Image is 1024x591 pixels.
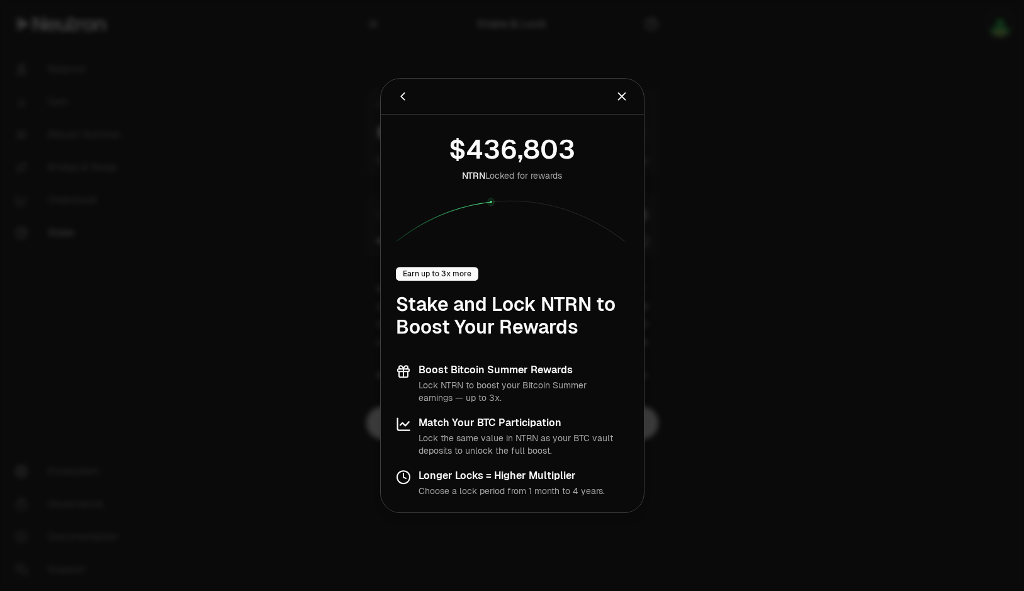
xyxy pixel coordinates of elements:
[419,470,605,482] h3: Longer Locks = Higher Multiplier
[396,293,629,339] h1: Stake and Lock NTRN to Boost Your Rewards
[396,87,410,105] button: Back
[462,169,562,182] div: Locked for rewards
[419,432,629,457] p: Lock the same value in NTRN as your BTC vault deposits to unlock the full boost.
[396,267,478,281] div: Earn up to 3x more
[419,485,605,497] p: Choose a lock period from 1 month to 4 years.
[419,379,629,404] p: Lock NTRN to boost your Bitcoin Summer earnings — up to 3x.
[615,87,629,105] button: Close
[419,417,629,429] h3: Match Your BTC Participation
[419,364,629,376] h3: Boost Bitcoin Summer Rewards
[462,170,485,181] span: NTRN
